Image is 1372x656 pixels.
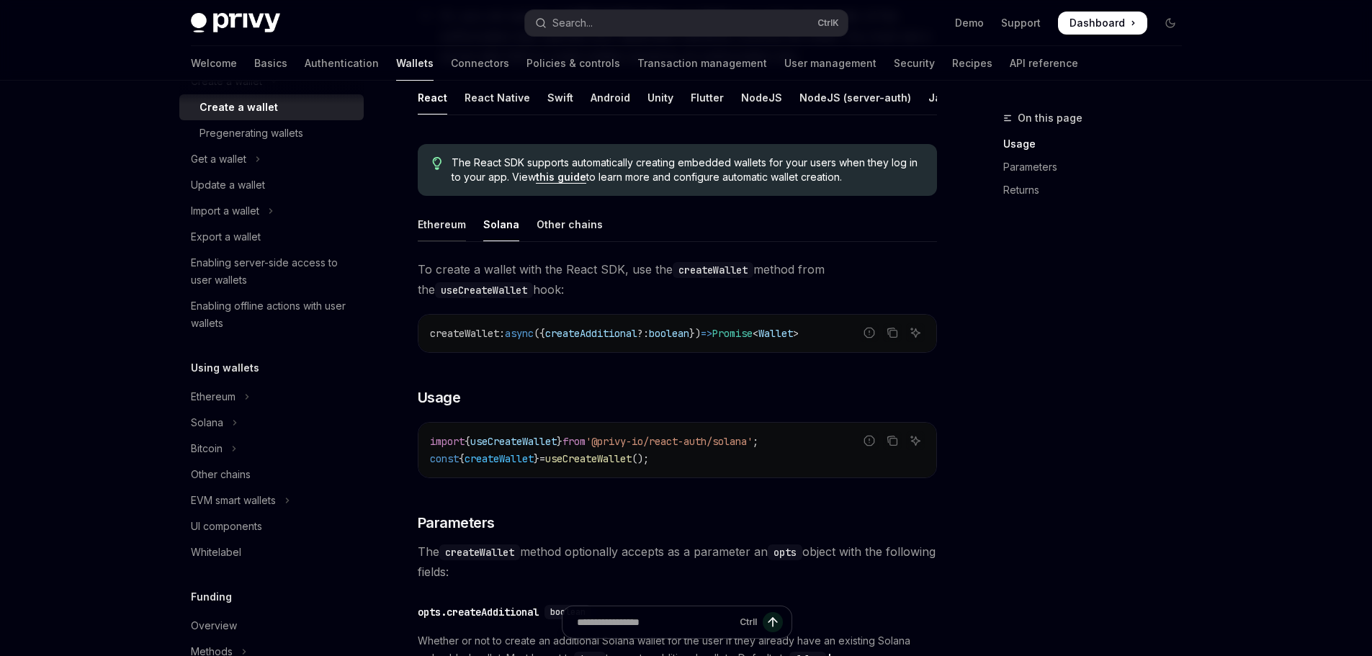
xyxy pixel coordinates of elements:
[435,282,533,298] code: useCreateWallet
[637,327,649,340] span: ?:
[191,228,261,246] div: Export a wallet
[179,462,364,487] a: Other chains
[906,323,925,342] button: Ask AI
[883,431,902,450] button: Copy the contents from the code block
[179,539,364,565] a: Whitelabel
[179,513,364,539] a: UI components
[883,323,902,342] button: Copy the contents from the code block
[712,327,753,340] span: Promise
[465,452,534,465] span: createWallet
[430,435,465,448] span: import
[179,384,364,410] button: Toggle Ethereum section
[673,262,753,278] code: createWallet
[647,81,673,114] div: Unity
[179,94,364,120] a: Create a wallet
[179,224,364,250] a: Export a wallet
[577,606,734,638] input: Ask a question...
[179,436,364,462] button: Toggle Bitcoin section
[418,81,447,114] div: React
[470,435,557,448] span: useCreateWallet
[191,588,232,606] h5: Funding
[191,254,355,289] div: Enabling server-side access to user wallets
[637,46,767,81] a: Transaction management
[557,435,562,448] span: }
[552,14,593,32] div: Search...
[179,293,364,336] a: Enabling offline actions with user wallets
[179,172,364,198] a: Update a wallet
[254,46,287,81] a: Basics
[545,327,637,340] span: createAdditional
[545,452,632,465] span: useCreateWallet
[1159,12,1182,35] button: Toggle dark mode
[1003,132,1193,156] a: Usage
[179,146,364,172] button: Toggle Get a wallet section
[418,387,461,408] span: Usage
[452,156,922,184] span: The React SDK supports automatically creating embedded wallets for your users when they log in to...
[689,327,701,340] span: })
[191,466,251,483] div: Other chains
[906,431,925,450] button: Ask AI
[179,198,364,224] button: Toggle Import a wallet section
[430,452,459,465] span: const
[1058,12,1147,35] a: Dashboard
[191,46,237,81] a: Welcome
[763,612,783,632] button: Send message
[591,81,630,114] div: Android
[418,513,495,533] span: Parameters
[191,414,223,431] div: Solana
[430,327,499,340] span: createWallet
[526,46,620,81] a: Policies & controls
[396,46,434,81] a: Wallets
[768,544,802,560] code: opts
[418,542,937,582] span: The method optionally accepts as a parameter an object with the following fields:
[536,171,586,184] a: this guide
[418,259,937,300] span: To create a wallet with the React SDK, use the method from the hook:
[928,81,954,114] div: Java
[191,202,259,220] div: Import a wallet
[691,81,724,114] div: Flutter
[199,125,303,142] div: Pregenerating wallets
[179,613,364,639] a: Overview
[465,81,530,114] div: React Native
[534,327,545,340] span: ({
[539,452,545,465] span: =
[632,452,649,465] span: ();
[1003,179,1193,202] a: Returns
[701,327,712,340] span: =>
[499,327,505,340] span: :
[179,250,364,293] a: Enabling server-side access to user wallets
[179,410,364,436] button: Toggle Solana section
[894,46,935,81] a: Security
[1070,16,1125,30] span: Dashboard
[191,297,355,332] div: Enabling offline actions with user wallets
[191,150,246,168] div: Get a wallet
[860,431,879,450] button: Report incorrect code
[817,17,839,29] span: Ctrl K
[860,323,879,342] button: Report incorrect code
[586,435,753,448] span: '@privy-io/react-auth/solana'
[459,452,465,465] span: {
[649,327,689,340] span: boolean
[534,452,539,465] span: }
[191,359,259,377] h5: Using wallets
[451,46,509,81] a: Connectors
[1001,16,1041,30] a: Support
[525,10,848,36] button: Open search
[191,492,276,509] div: EVM smart wallets
[439,544,520,560] code: createWallet
[753,327,758,340] span: <
[793,327,799,340] span: >
[1018,109,1082,127] span: On this page
[191,544,241,561] div: Whitelabel
[753,435,758,448] span: ;
[505,327,534,340] span: async
[799,81,911,114] div: NodeJS (server-auth)
[191,518,262,535] div: UI components
[432,157,442,170] svg: Tip
[179,487,364,513] button: Toggle EVM smart wallets section
[955,16,984,30] a: Demo
[562,435,586,448] span: from
[741,81,782,114] div: NodeJS
[1003,156,1193,179] a: Parameters
[199,99,278,116] div: Create a wallet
